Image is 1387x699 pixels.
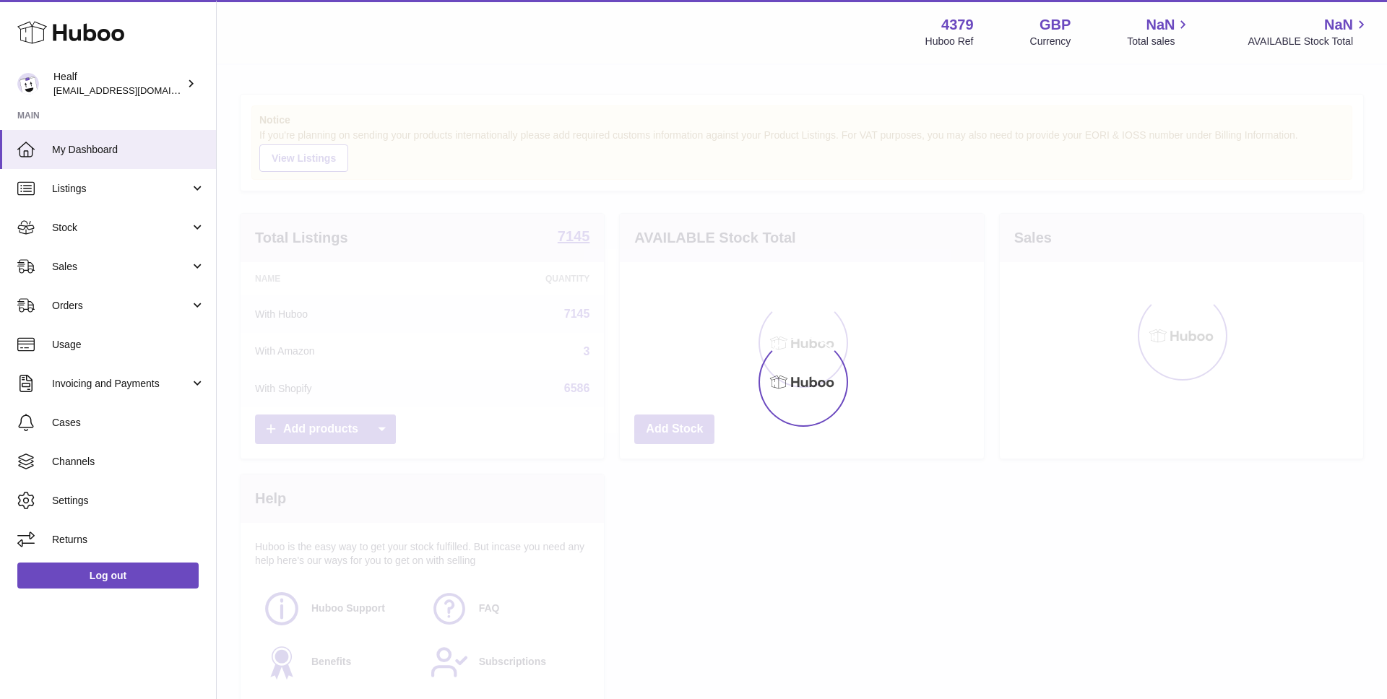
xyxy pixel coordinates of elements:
span: Channels [52,455,205,469]
span: Listings [52,182,190,196]
span: NaN [1324,15,1353,35]
span: My Dashboard [52,143,205,157]
span: Orders [52,299,190,313]
span: Settings [52,494,205,508]
a: Log out [17,563,199,589]
strong: 4379 [941,15,974,35]
span: Total sales [1127,35,1191,48]
span: Usage [52,338,205,352]
span: NaN [1146,15,1175,35]
a: NaN Total sales [1127,15,1191,48]
span: Sales [52,260,190,274]
span: [EMAIL_ADDRESS][DOMAIN_NAME] [53,84,212,96]
div: Huboo Ref [925,35,974,48]
span: Invoicing and Payments [52,377,190,391]
div: Healf [53,70,183,97]
span: Stock [52,221,190,235]
strong: GBP [1040,15,1071,35]
a: NaN AVAILABLE Stock Total [1248,15,1370,48]
span: Returns [52,533,205,547]
div: Currency [1030,35,1071,48]
img: lestat@healf.com [17,73,39,95]
span: Cases [52,416,205,430]
span: AVAILABLE Stock Total [1248,35,1370,48]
